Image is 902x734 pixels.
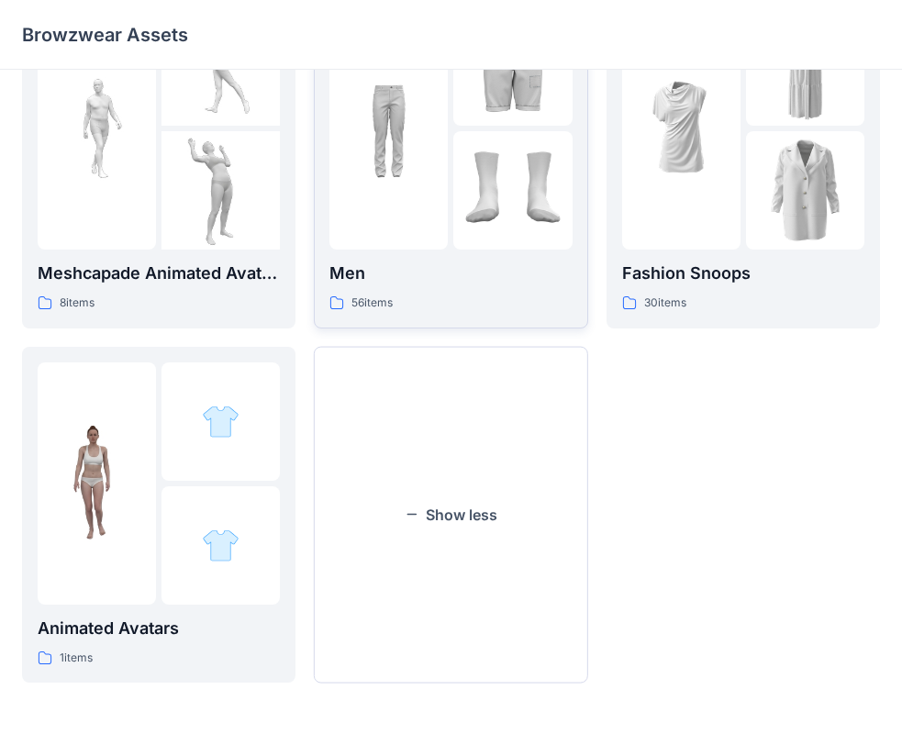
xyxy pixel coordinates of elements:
[38,616,280,641] p: Animated Avatars
[314,347,587,684] button: Show less
[202,527,239,564] img: folder 3
[38,69,156,187] img: folder 1
[22,22,188,48] p: Browzwear Assets
[60,294,95,313] p: 8 items
[622,261,864,286] p: Fashion Snoops
[161,131,280,250] img: folder 3
[622,69,741,187] img: folder 1
[746,131,864,250] img: folder 3
[329,261,572,286] p: Men
[351,294,393,313] p: 56 items
[22,347,295,684] a: folder 1folder 2folder 3Animated Avatars1items
[60,649,93,668] p: 1 items
[453,131,572,250] img: folder 3
[644,294,686,313] p: 30 items
[38,424,156,542] img: folder 1
[38,261,280,286] p: Meshcapade Animated Avatars
[329,69,448,187] img: folder 1
[202,403,239,440] img: folder 2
